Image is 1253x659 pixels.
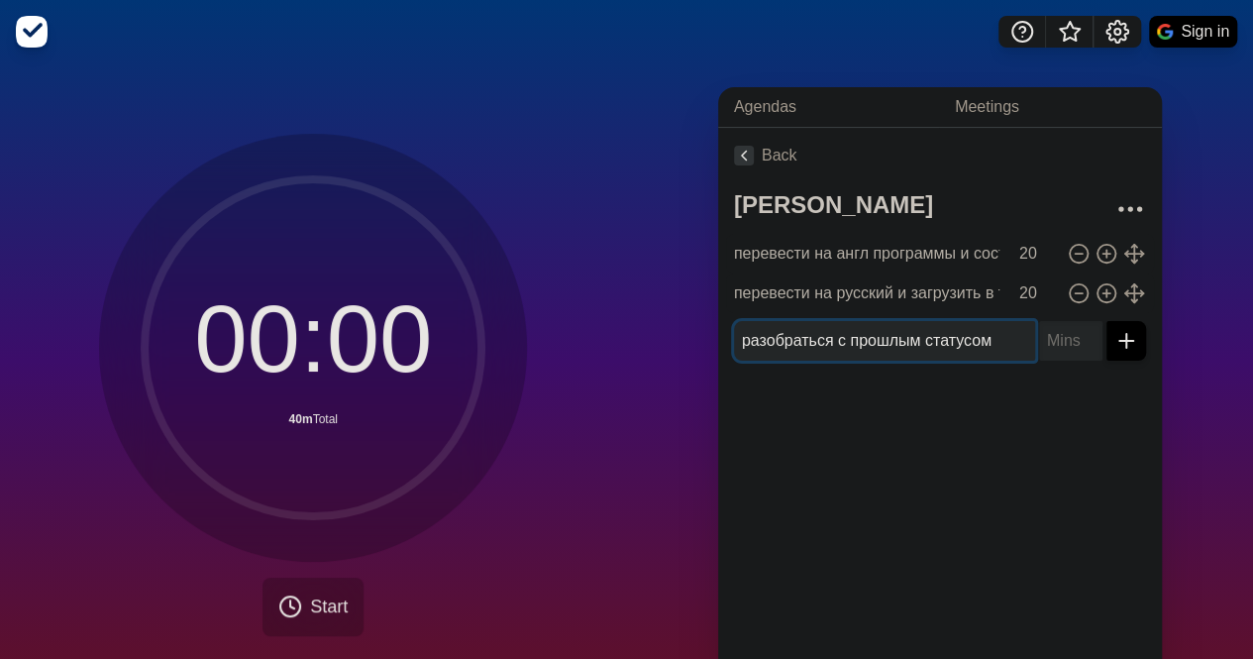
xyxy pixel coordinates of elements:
[998,16,1046,48] button: Help
[310,594,348,620] span: Start
[718,128,1162,183] a: Back
[1039,321,1102,361] input: Mins
[1149,16,1237,48] button: Sign in
[1046,16,1094,48] button: What’s new
[1110,189,1150,229] button: More
[262,578,364,636] button: Start
[726,234,1007,274] input: Name
[734,321,1035,361] input: Name
[16,16,48,48] img: timeblocks logo
[718,87,939,128] a: Agendas
[1011,234,1059,274] input: Mins
[1094,16,1141,48] button: Settings
[939,87,1162,128] a: Meetings
[1011,274,1059,313] input: Mins
[1157,24,1173,40] img: google logo
[726,274,1007,313] input: Name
